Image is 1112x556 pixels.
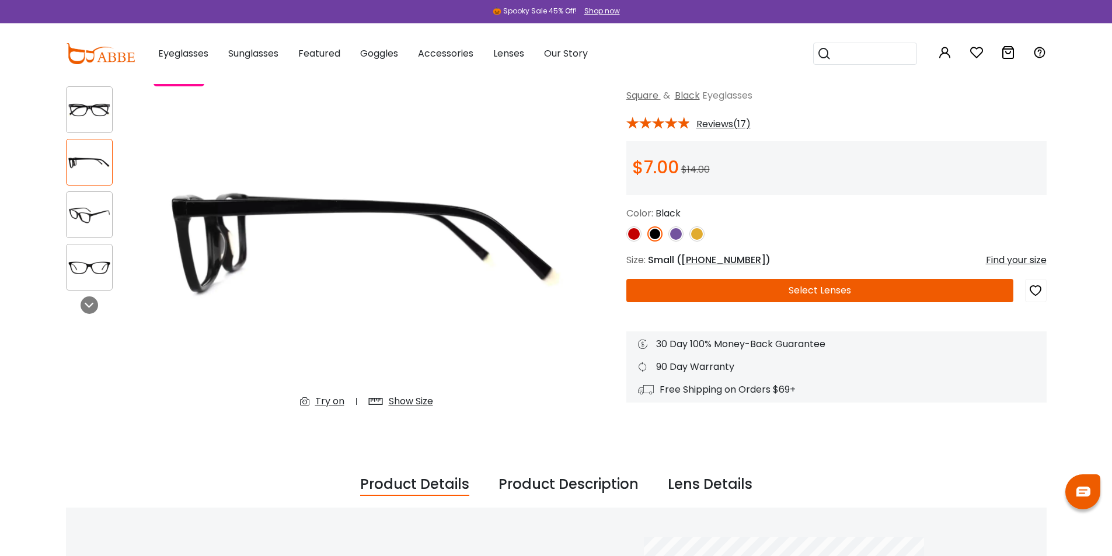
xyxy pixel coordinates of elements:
[638,383,1035,397] div: Free Shipping on Orders $69+
[418,47,473,60] span: Accessories
[702,89,752,102] span: Eyeglasses
[626,253,646,267] span: Size:
[626,63,1047,84] h1: RingGold
[499,474,639,496] div: Product Description
[493,47,524,60] span: Lenses
[632,155,679,180] span: $7.00
[67,256,112,279] img: RingGold Black Acetate Eyeglasses , SpringHinges , UniversalBridgeFit Frames from ABBE Glasses
[578,6,620,16] a: Shop now
[661,89,672,102] span: &
[67,204,112,226] img: RingGold Black Acetate Eyeglasses , SpringHinges , UniversalBridgeFit Frames from ABBE Glasses
[66,43,135,64] img: abbeglasses.com
[154,63,580,418] img: RingGold Black Acetate Eyeglasses , SpringHinges , UniversalBridgeFit Frames from ABBE Glasses
[360,474,469,496] div: Product Details
[656,207,681,220] span: Black
[626,89,658,102] a: Square
[493,6,577,16] div: 🎃 Spooky Sale 45% Off!
[626,279,1013,302] button: Select Lenses
[648,253,771,267] span: Small ( )
[681,163,710,176] span: $14.00
[675,89,700,102] a: Black
[315,394,344,408] div: Try on
[681,253,766,267] span: [PHONE_NUMBER]
[1076,487,1090,496] img: chat
[986,253,1047,267] div: Find your size
[584,6,620,16] div: Shop now
[228,47,278,60] span: Sunglasses
[67,99,112,121] img: RingGold Black Acetate Eyeglasses , SpringHinges , UniversalBridgeFit Frames from ABBE Glasses
[638,360,1035,374] div: 90 Day Warranty
[626,207,653,220] span: Color:
[158,47,208,60] span: Eyeglasses
[696,119,751,130] span: Reviews(17)
[544,47,588,60] span: Our Story
[389,394,433,408] div: Show Size
[668,474,752,496] div: Lens Details
[298,47,340,60] span: Featured
[67,151,112,174] img: RingGold Black Acetate Eyeglasses , SpringHinges , UniversalBridgeFit Frames from ABBE Glasses
[638,337,1035,351] div: 30 Day 100% Money-Back Guarantee
[360,47,398,60] span: Goggles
